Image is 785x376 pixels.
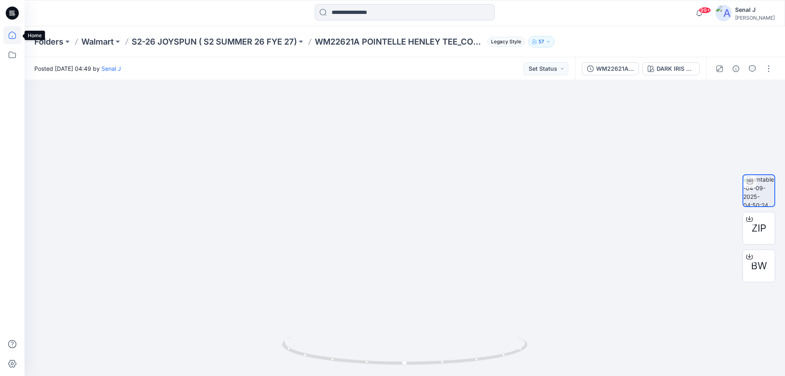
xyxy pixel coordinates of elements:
[751,259,767,273] span: BW
[735,15,775,21] div: [PERSON_NAME]
[729,62,742,75] button: Details
[538,37,544,46] p: 57
[699,7,711,14] span: 99+
[487,37,525,47] span: Legacy Style
[101,65,121,72] a: Senal J
[34,36,63,47] a: Folders
[657,64,694,73] div: DARK IRIS 2051146
[34,64,121,73] span: Posted [DATE] 04:49 by
[596,64,634,73] div: WM22621A POINTELLE HENLEY TEE_COLORWAY_REV3
[484,36,525,47] button: Legacy Style
[528,36,554,47] button: 57
[743,175,774,206] img: turntable-04-09-2025-04:50:24
[315,36,484,47] p: WM22621A POINTELLE HENLEY TEE_COLORWAY_REV3
[751,221,766,236] span: ZIP
[642,62,700,75] button: DARK IRIS 2051146
[582,62,639,75] button: WM22621A POINTELLE HENLEY TEE_COLORWAY_REV3
[81,36,114,47] a: Walmart
[735,5,775,15] div: Senal J
[715,5,732,21] img: avatar
[132,36,297,47] a: S2-26 JOYSPUN ( S2 SUMMER 26 FYE 27)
